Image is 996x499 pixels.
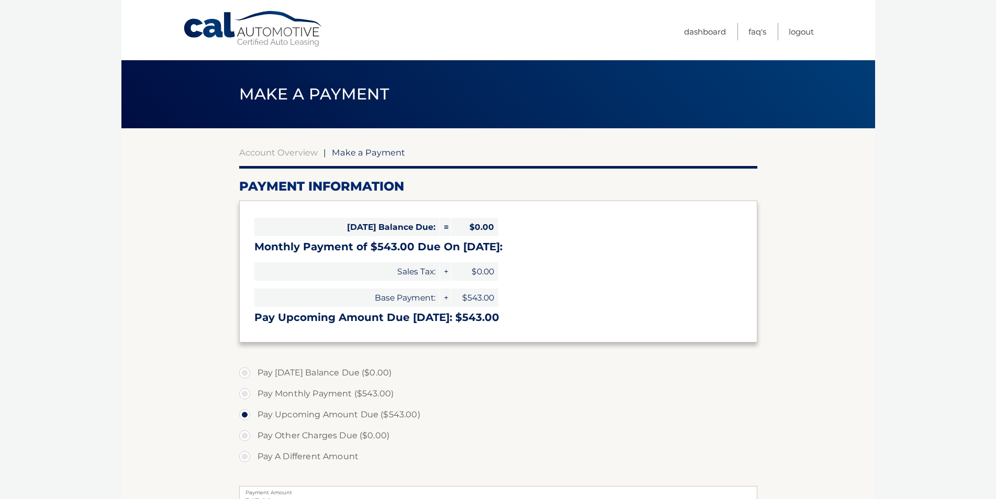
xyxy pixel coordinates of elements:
[440,262,451,281] span: +
[254,240,742,253] h3: Monthly Payment of $543.00 Due On [DATE]:
[451,218,498,236] span: $0.00
[239,179,757,194] h2: Payment Information
[451,262,498,281] span: $0.00
[239,486,757,494] label: Payment Amount
[254,262,440,281] span: Sales Tax:
[254,311,742,324] h3: Pay Upcoming Amount Due [DATE]: $543.00
[748,23,766,40] a: FAQ's
[183,10,324,48] a: Cal Automotive
[684,23,726,40] a: Dashboard
[239,84,389,104] span: Make a Payment
[323,147,326,158] span: |
[332,147,405,158] span: Make a Payment
[440,218,451,236] span: =
[239,425,757,446] label: Pay Other Charges Due ($0.00)
[239,446,757,467] label: Pay A Different Amount
[789,23,814,40] a: Logout
[239,404,757,425] label: Pay Upcoming Amount Due ($543.00)
[451,289,498,307] span: $543.00
[440,289,451,307] span: +
[254,218,440,236] span: [DATE] Balance Due:
[254,289,440,307] span: Base Payment:
[239,383,757,404] label: Pay Monthly Payment ($543.00)
[239,147,318,158] a: Account Overview
[239,362,757,383] label: Pay [DATE] Balance Due ($0.00)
